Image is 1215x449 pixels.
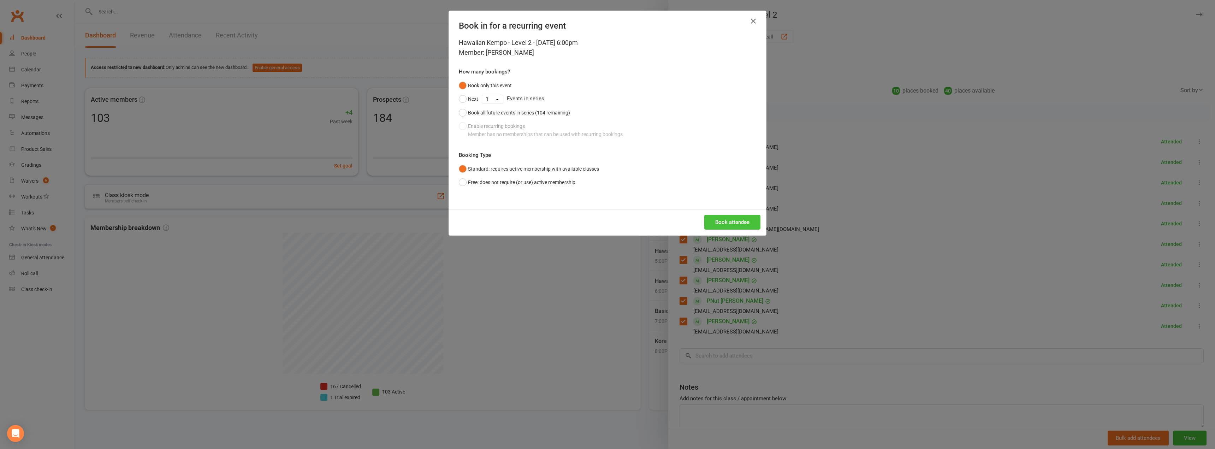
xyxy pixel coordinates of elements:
[459,79,512,92] button: Book only this event
[704,215,760,230] button: Book attendee
[459,162,599,176] button: Standard: requires active membership with available classes
[468,109,570,117] div: Book all future events in series (104 remaining)
[748,16,759,27] button: Close
[459,176,575,189] button: Free: does not require (or use) active membership
[459,38,756,58] div: Hawaiian Kempo - Level 2 - [DATE] 6:00pm Member: [PERSON_NAME]
[459,151,491,159] label: Booking Type
[459,106,570,119] button: Book all future events in series (104 remaining)
[459,67,510,76] label: How many bookings?
[459,92,478,106] button: Next
[7,425,24,442] div: Open Intercom Messenger
[459,21,756,31] h4: Book in for a recurring event
[459,92,756,106] div: Events in series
